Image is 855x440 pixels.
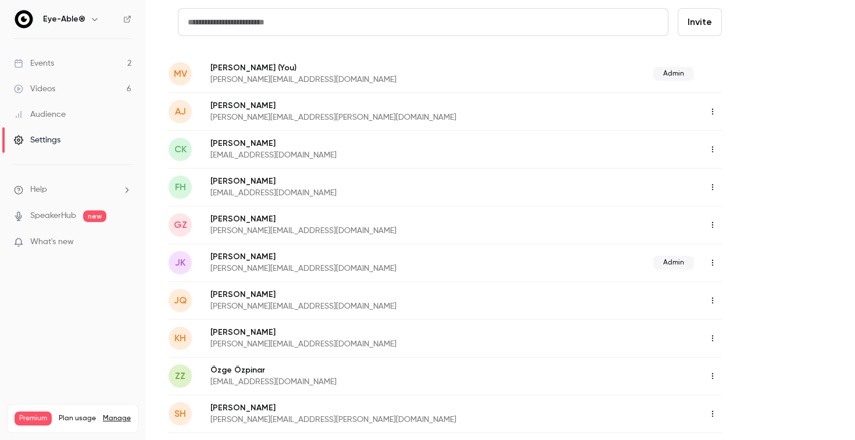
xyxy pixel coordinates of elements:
[117,237,131,248] iframe: Noticeable Trigger
[210,225,550,237] p: [PERSON_NAME][EMAIL_ADDRESS][DOMAIN_NAME]
[83,210,106,222] span: new
[174,331,186,345] span: KH
[175,105,186,119] span: AJ
[30,210,76,222] a: SpeakerHub
[210,100,580,112] p: [PERSON_NAME]
[103,414,131,423] a: Manage
[175,369,185,383] span: ZZ
[175,256,185,270] span: JK
[210,289,550,301] p: [PERSON_NAME]
[210,213,550,225] p: [PERSON_NAME]
[14,184,131,196] li: help-dropdown-opener
[30,184,47,196] span: Help
[678,8,722,36] button: Invite
[15,412,52,425] span: Premium
[30,236,74,248] span: What's new
[210,338,550,350] p: [PERSON_NAME][EMAIL_ADDRESS][DOMAIN_NAME]
[174,142,187,156] span: CK
[15,10,33,28] img: Eye-Able®
[174,218,187,232] span: GZ
[174,407,186,421] span: SH
[276,62,296,74] span: (You)
[210,327,550,338] p: [PERSON_NAME]
[210,74,525,85] p: [PERSON_NAME][EMAIL_ADDRESS][DOMAIN_NAME]
[210,187,520,199] p: [EMAIL_ADDRESS][DOMAIN_NAME]
[210,112,580,123] p: [PERSON_NAME][EMAIL_ADDRESS][PERSON_NAME][DOMAIN_NAME]
[210,251,525,263] p: [PERSON_NAME]
[210,414,580,425] p: [PERSON_NAME][EMAIL_ADDRESS][PERSON_NAME][DOMAIN_NAME]
[14,58,54,69] div: Events
[174,294,187,307] span: JQ
[210,263,525,274] p: [PERSON_NAME][EMAIL_ADDRESS][DOMAIN_NAME]
[210,149,520,161] p: [EMAIL_ADDRESS][DOMAIN_NAME]
[14,109,66,120] div: Audience
[210,62,525,74] p: [PERSON_NAME]
[653,256,694,270] span: Admin
[653,67,694,81] span: Admin
[174,67,187,81] span: MV
[210,301,550,312] p: [PERSON_NAME][EMAIL_ADDRESS][DOMAIN_NAME]
[14,83,55,95] div: Videos
[59,414,96,423] span: Plan usage
[210,364,520,376] p: Özge Özpinar
[210,402,580,414] p: [PERSON_NAME]
[43,13,85,25] h6: Eye-Able®
[14,134,60,146] div: Settings
[175,180,186,194] span: FH
[210,376,520,388] p: [EMAIL_ADDRESS][DOMAIN_NAME]
[210,138,520,149] p: [PERSON_NAME]
[210,176,520,187] p: [PERSON_NAME]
